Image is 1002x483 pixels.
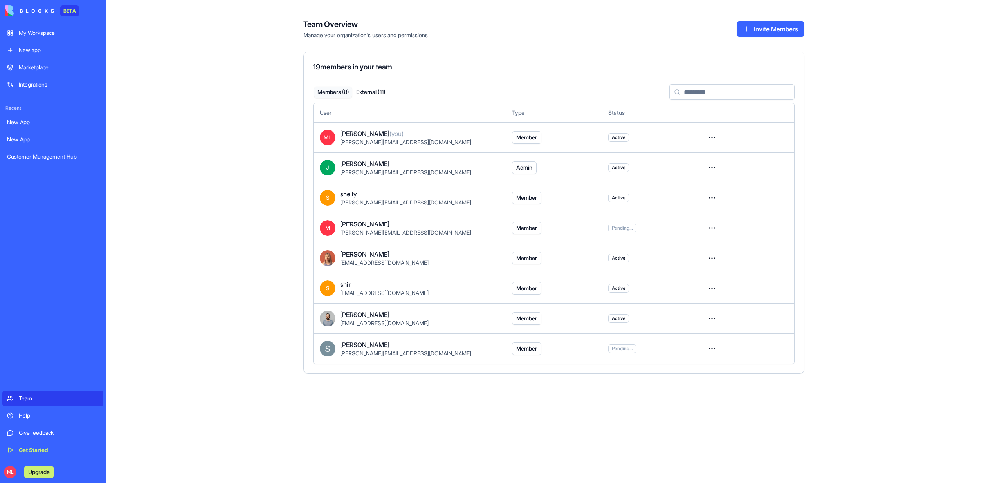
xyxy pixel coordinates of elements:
[2,425,103,441] a: Give feedback
[7,136,99,143] div: New App
[24,466,54,478] button: Upgrade
[516,345,537,353] span: Member
[5,5,79,16] a: BETA
[512,342,541,355] button: Member
[19,63,99,71] div: Marketplace
[516,315,537,322] span: Member
[340,159,389,168] span: [PERSON_NAME]
[340,340,389,349] span: [PERSON_NAME]
[320,341,335,356] img: ACg8ocKnDTHbS00rqwWSHQfXf8ia04QnQtz5EDX_Ef5UNrjqV-k=s96-c
[608,109,692,117] div: Status
[19,81,99,89] div: Integrations
[340,250,389,259] span: [PERSON_NAME]
[7,153,99,161] div: Customer Management Hub
[320,130,335,145] span: ML
[340,169,471,175] span: [PERSON_NAME][EMAIL_ADDRESS][DOMAIN_NAME]
[516,134,537,141] span: Member
[612,285,625,291] span: Active
[512,312,541,325] button: Member
[340,350,471,356] span: [PERSON_NAME][EMAIL_ADDRESS][DOMAIN_NAME]
[2,149,103,165] a: Customer Management Hub
[2,42,103,58] a: New app
[60,5,79,16] div: BETA
[340,310,389,319] span: [PERSON_NAME]
[2,114,103,130] a: New App
[314,87,352,98] button: Members ( 8 )
[19,446,99,454] div: Get Started
[516,254,537,262] span: Member
[340,229,471,236] span: [PERSON_NAME][EMAIL_ADDRESS][DOMAIN_NAME]
[2,132,103,147] a: New App
[516,284,537,292] span: Member
[303,31,428,39] span: Manage your organization's users and permissions
[512,252,541,264] button: Member
[320,250,335,266] img: Marina_gj5dtt.jpg
[512,282,541,295] button: Member
[340,259,429,266] span: [EMAIL_ADDRESS][DOMAIN_NAME]
[340,199,471,206] span: [PERSON_NAME][EMAIL_ADDRESS][DOMAIN_NAME]
[2,105,103,111] span: Recent
[389,130,404,137] span: (you)
[516,224,537,232] span: Member
[19,29,99,37] div: My Workspace
[2,60,103,75] a: Marketplace
[352,87,389,98] button: External ( 11 )
[5,5,54,16] img: logo
[320,311,335,326] img: image_123650291_bsq8ao.jpg
[24,468,54,476] a: Upgrade
[512,131,541,144] button: Member
[512,192,541,204] button: Member
[320,160,335,175] span: J
[2,25,103,41] a: My Workspace
[320,280,335,296] span: S
[340,189,357,199] span: shelly
[612,134,625,141] span: Active
[2,391,103,406] a: Team
[516,194,537,202] span: Member
[340,219,389,229] span: [PERSON_NAME]
[2,77,103,92] a: Integrations
[19,412,99,420] div: Help
[313,63,392,71] span: 19 members in your team
[4,466,16,478] span: ML
[612,225,633,231] span: Pending...
[19,46,99,54] div: New app
[612,255,625,261] span: Active
[516,164,532,172] span: Admin
[512,109,596,117] div: Type
[612,315,625,322] span: Active
[320,190,335,206] span: S
[19,429,99,437] div: Give feedback
[303,19,428,30] h4: Team Overview
[340,139,471,145] span: [PERSON_NAME][EMAIL_ADDRESS][DOMAIN_NAME]
[340,280,351,289] span: shir
[612,195,625,201] span: Active
[612,346,633,352] span: Pending...
[612,165,625,171] span: Active
[737,21,804,37] button: Invite Members
[320,220,335,236] span: M
[512,222,541,234] button: Member
[7,118,99,126] div: New App
[340,289,429,296] span: [EMAIL_ADDRESS][DOMAIN_NAME]
[2,442,103,458] a: Get Started
[19,394,99,402] div: Team
[340,129,404,138] span: [PERSON_NAME]
[340,320,429,326] span: [EMAIL_ADDRESS][DOMAIN_NAME]
[314,103,506,122] th: User
[2,408,103,423] a: Help
[512,161,537,174] button: Admin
